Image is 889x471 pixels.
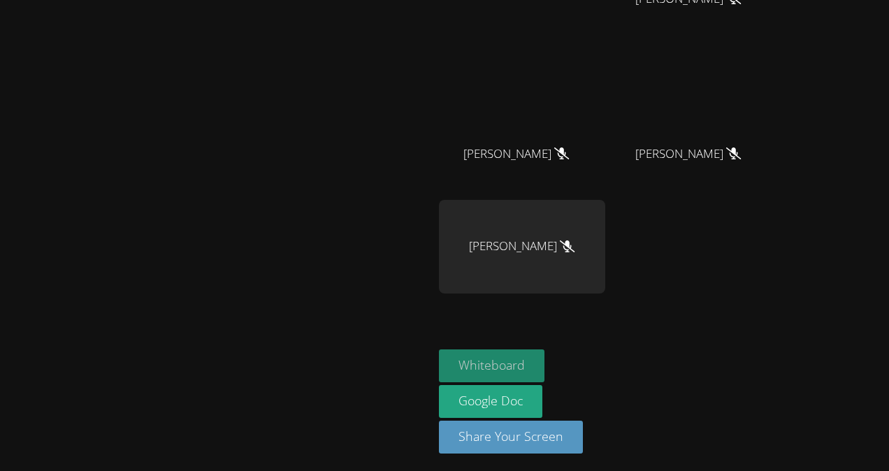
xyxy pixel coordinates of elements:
[439,421,583,454] button: Share Your Screen
[439,200,605,294] div: [PERSON_NAME]
[463,144,569,164] span: [PERSON_NAME]
[439,349,544,382] button: Whiteboard
[439,385,542,418] a: Google Doc
[635,144,741,164] span: [PERSON_NAME]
